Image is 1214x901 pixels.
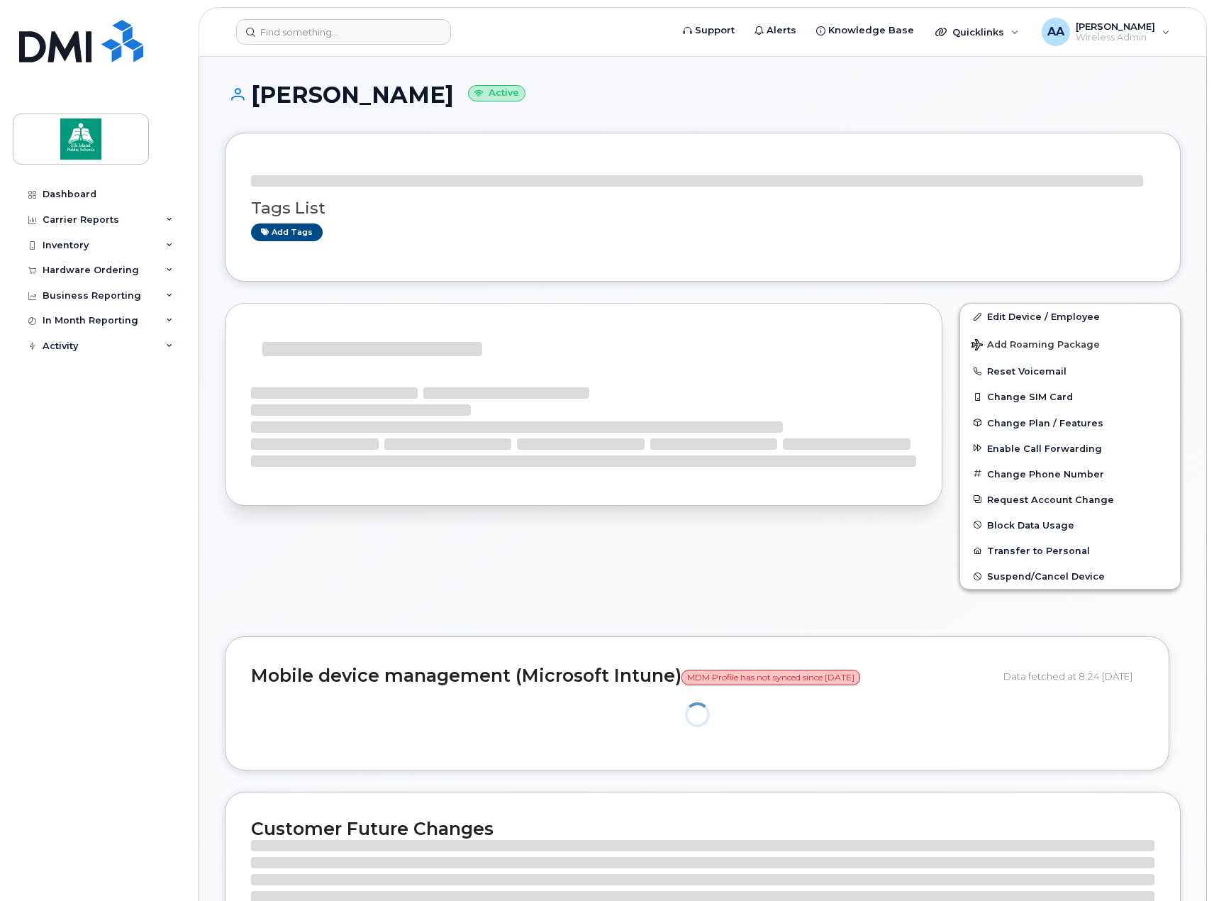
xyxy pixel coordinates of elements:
[960,461,1180,487] button: Change Phone Number
[1003,663,1143,690] div: Data fetched at 8:24 [DATE]
[987,571,1105,582] span: Suspend/Cancel Device
[251,199,1154,217] h3: Tags List
[960,304,1180,329] a: Edit Device / Employee
[960,512,1180,538] button: Block Data Usage
[251,818,1154,839] h2: Customer Future Changes
[960,487,1180,512] button: Request Account Change
[960,384,1180,409] button: Change SIM Card
[960,563,1180,589] button: Suspend/Cancel Device
[960,436,1180,461] button: Enable Call Forwarding
[251,223,323,241] a: Add tags
[987,443,1102,453] span: Enable Call Forwarding
[251,666,993,686] h2: Mobile device management (Microsoft Intune)
[971,339,1100,353] span: Add Roaming Package
[225,82,1181,107] h1: [PERSON_NAME]
[960,410,1180,436] button: Change Plan / Features
[960,538,1180,563] button: Transfer to Personal
[960,329,1180,358] button: Add Roaming Package
[960,358,1180,384] button: Reset Voicemail
[681,670,860,685] span: MDM Profile has not synced since [DATE]
[987,417,1103,428] span: Change Plan / Features
[468,85,525,101] small: Active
